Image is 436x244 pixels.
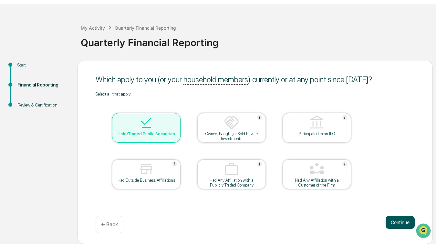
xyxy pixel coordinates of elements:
[13,81,42,88] span: Preclearance
[6,82,12,87] div: 🖐️
[288,131,346,136] div: Participated in an IPO
[183,75,248,85] u: household members
[342,115,348,120] img: Help
[81,32,433,48] div: Quarterly Financial Reporting
[4,91,43,103] a: 🔎Data Lookup
[17,62,67,68] div: Start
[4,79,44,90] a: 🖐️Preclearance
[224,161,239,177] img: Had Any Affiliation with a Publicly Traded Company
[96,75,415,84] div: Which apply to you (or your ) currently or at any point since [DATE] ?
[96,91,415,97] div: Select all that apply.
[117,178,175,183] div: Had Outside Business Affiliations
[6,49,18,61] img: 1746055101610-c473b297-6a78-478c-a979-82029cc54cd1
[257,115,262,120] img: Help
[309,161,325,177] img: Had Any Affiliation with a Customer of the Firm
[415,223,433,240] iframe: Open customer support
[224,115,239,130] img: Owned, Bought, or Sold Private Investments
[202,131,261,141] div: Owned, Bought, or Sold Private Investments
[139,161,154,177] img: Had Outside Business Affiliations
[139,115,154,130] img: Held/Traded Public Securities
[81,25,105,31] div: My Activity
[6,94,12,99] div: 🔎
[22,49,106,56] div: Start new chat
[172,161,177,167] img: Help
[110,51,118,59] button: Start new chat
[64,109,78,114] span: Pylon
[309,115,325,130] img: Participated in an IPO
[257,161,262,167] img: Help
[101,221,118,228] p: ← Back
[342,161,348,167] img: Help
[22,56,82,61] div: We're available if you need us!
[17,102,67,108] div: Review & Certification
[288,178,346,188] div: Had Any Affiliation with a Customer of the Firm
[6,14,118,24] p: How can we help?
[386,216,415,229] button: Continue
[115,25,176,31] div: Quarterly Financial Reporting
[53,81,80,88] span: Attestations
[47,82,52,87] div: 🗄️
[13,94,41,100] span: Data Lookup
[46,109,78,114] a: Powered byPylon
[17,82,67,88] div: Financial Reporting
[202,178,261,188] div: Had Any Affiliation with a Publicly Traded Company
[44,79,83,90] a: 🗄️Attestations
[117,131,175,136] div: Held/Traded Public Securities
